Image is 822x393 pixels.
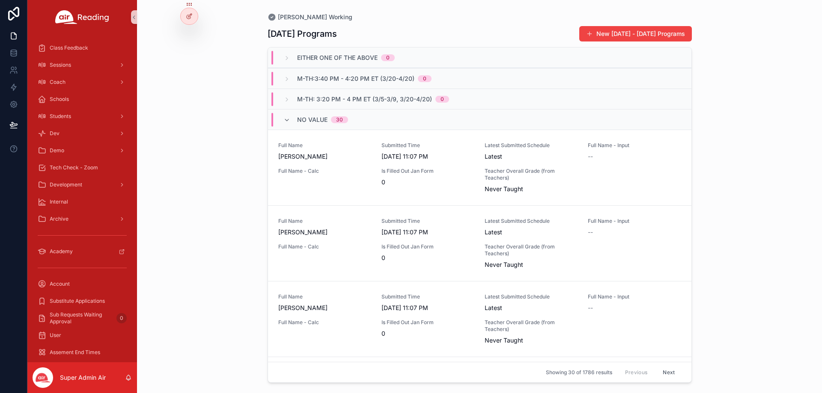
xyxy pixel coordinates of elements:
span: Full Name - Calc [278,243,371,250]
div: 0 [116,313,127,323]
h1: [DATE] Programs [268,28,337,40]
span: Showing 30 of 1786 results [546,369,612,376]
span: [PERSON_NAME] Working [278,13,352,21]
a: User [33,328,132,343]
span: Submitted Time [381,293,474,300]
span: Is Filled Out Jan Form [381,168,474,174]
span: Academy [50,248,73,255]
span: Teacher Overall Grade (from Teachers) [485,168,578,181]
button: Next [657,366,681,379]
span: [DATE] 11:07 PM [381,228,474,236]
span: 0 [381,329,474,338]
span: 0 [381,178,474,186]
span: Latest [485,228,578,236]
span: Full Name [278,218,371,225]
span: Account [50,281,70,287]
div: 0 [386,54,390,61]
span: Full Name - Calc [278,319,371,326]
div: 0 [423,75,426,82]
span: Teacher Overall Grade (from Teachers) [485,243,578,257]
span: Full Name [278,142,371,149]
span: [DATE] 11:07 PM [381,304,474,312]
a: [PERSON_NAME] Working [268,13,352,21]
span: -- [588,228,593,236]
button: New [DATE] - [DATE] Programs [579,26,692,41]
span: Teacher Overall Grade (from Teachers) [485,319,578,333]
span: M-Th: 3:20 pm - 4 pm ET (3/5-3/9, 3/20-4/20) [297,95,432,103]
span: No value [297,115,328,124]
div: scrollable content [27,34,137,362]
a: Full Name[PERSON_NAME]Submitted Time[DATE] 11:07 PMLatest Submitted ScheduleLatestFull Name - Inp... [268,130,691,205]
span: Full Name - Input [588,293,681,300]
span: [DATE] 11:07 PM [381,152,474,161]
span: Demo [50,147,64,154]
span: Submitted Time [381,142,474,149]
span: User [50,332,61,339]
p: Super Admin Air [60,373,106,382]
img: App logo [55,10,109,24]
span: -- [588,304,593,312]
span: Development [50,181,82,188]
span: Never Taught [485,260,578,269]
span: Submitted Time [381,218,474,225]
span: Dev [50,130,60,137]
span: Latest [485,304,578,312]
a: Sessions [33,57,132,73]
a: Full Name[PERSON_NAME]Submitted Time[DATE] 11:07 PMLatest Submitted ScheduleLatestFull Name - Inp... [268,281,691,357]
div: 0 [441,96,444,103]
span: Latest Submitted Schedule [485,218,578,225]
span: Full Name - Input [588,218,681,225]
a: Archive [33,211,132,227]
span: [PERSON_NAME] [278,152,371,161]
span: Either one of the above [297,53,378,62]
span: Full Name - Calc [278,168,371,174]
span: Substitute Applications [50,298,105,304]
span: Latest Submitted Schedule [485,293,578,300]
a: Class Feedback [33,40,132,56]
span: Never Taught [485,185,578,193]
span: Full Name [278,293,371,300]
span: Latest Submitted Schedule [485,142,578,149]
span: -- [588,152,593,161]
div: 30 [336,116,343,123]
a: Sub Requests Waiting Approval0 [33,310,132,326]
span: Internal [50,198,68,205]
span: Schools [50,96,69,103]
a: Account [33,276,132,292]
span: Sub Requests Waiting Approval [50,311,113,325]
a: Development [33,177,132,192]
a: Dev [33,126,132,141]
a: Substitute Applications [33,293,132,309]
span: Never Taught [485,336,578,345]
span: Tech Check - Zoom [50,164,98,171]
a: Coach [33,74,132,90]
span: Sessions [50,62,71,68]
a: Internal [33,194,132,210]
span: [PERSON_NAME] [278,304,371,312]
span: Archive [50,216,68,222]
span: Assement End Times [50,349,100,356]
span: Is Filled Out Jan Form [381,243,474,250]
span: Class Feedback [50,44,88,51]
a: Tech Check - Zoom [33,160,132,175]
span: Is Filled Out Jan Form [381,319,474,326]
span: Students [50,113,71,120]
span: 0 [381,254,474,262]
span: M-Th:3:40 pm - 4:20 pm ET (3/20-4/20) [297,74,414,83]
a: Full Name[PERSON_NAME]Submitted Time[DATE] 11:07 PMLatest Submitted ScheduleLatestFull Name - Inp... [268,205,691,281]
a: Assement End Times [33,345,132,360]
span: Full Name - Input [588,142,681,149]
a: Students [33,109,132,124]
a: Academy [33,244,132,259]
span: Coach [50,79,66,86]
a: Schools [33,92,132,107]
span: Latest [485,152,578,161]
span: [PERSON_NAME] [278,228,371,236]
a: Demo [33,143,132,158]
